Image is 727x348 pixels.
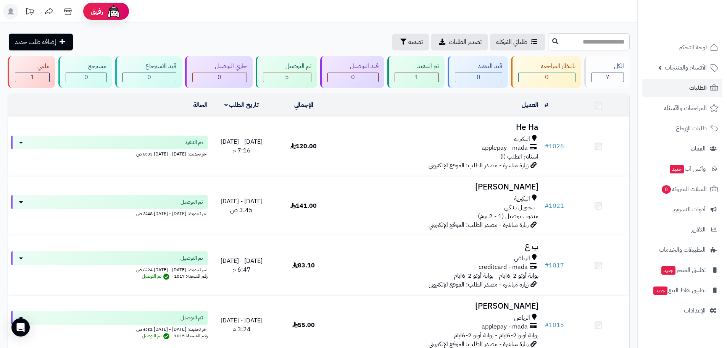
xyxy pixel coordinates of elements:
[221,197,263,215] span: [DATE] - [DATE] 3:45 ص
[514,254,530,263] span: الرياض
[15,37,56,47] span: إضافة طلب جديد
[514,194,530,203] span: البكيرية
[592,62,624,71] div: الكل
[174,273,208,280] span: رقم الشحنة: 1017
[642,200,722,219] a: أدوات التسويق
[392,34,429,50] button: تصفية
[11,318,30,337] div: Open Intercom Messenger
[676,123,707,134] span: طلبات الإرجاع
[684,305,706,316] span: الإعدادات
[193,100,208,110] a: الحالة
[545,73,549,82] span: 0
[294,100,313,110] a: الإجمالي
[106,4,121,19] img: ai-face.png
[496,37,527,47] span: طلباتي المُوكلة
[408,37,423,47] span: تصفية
[509,56,583,88] a: بانتظار المراجعة 0
[669,163,706,174] span: وآتس آب
[218,73,221,82] span: 0
[679,42,707,53] span: لوحة التحكم
[181,254,203,262] span: تم التوصيل
[479,263,528,272] span: creditcard - mada
[11,325,208,333] div: اخر تحديث: [DATE] - [DATE] 6:32 ص
[545,201,549,210] span: #
[446,56,509,88] a: قيد التنفيذ 0
[193,73,247,82] div: 0
[482,144,528,152] span: applepay - mada
[455,73,501,82] div: 0
[642,160,722,178] a: وآتس آبجديد
[9,34,73,50] a: إضافة طلب جديد
[221,256,263,274] span: [DATE] - [DATE] 6:47 م
[181,314,203,322] span: تم التوصيل
[224,100,259,110] a: تاريخ الطلب
[290,142,317,151] span: 120.00
[642,119,722,138] a: طلبات الإرجاع
[429,161,529,170] span: زيارة مباشرة - مصدر الطلب: الموقع الإلكتروني
[328,73,378,82] div: 0
[6,56,57,88] a: ملغي 1
[395,73,438,82] div: 1
[327,62,379,71] div: قيد التوصيل
[545,201,564,210] a: #1021
[642,281,722,299] a: تطبيق نقاط البيعجديد
[386,56,446,88] a: تم التنفيذ 1
[338,183,538,191] h3: [PERSON_NAME]
[123,73,176,82] div: 0
[84,73,88,82] span: 0
[185,139,203,146] span: تم التنفيذ
[662,185,671,194] span: 0
[514,135,530,144] span: البكيرية
[691,224,706,235] span: التقارير
[351,73,355,82] span: 0
[545,100,548,110] a: #
[263,62,311,71] div: تم التوصيل
[338,242,538,251] h3: ب ع
[545,142,549,151] span: #
[57,56,114,88] a: مسترجع 0
[500,152,538,161] span: استلام الطلب (ا)
[147,73,151,82] span: 0
[691,143,706,154] span: العملاء
[15,73,49,82] div: 1
[181,198,203,206] span: تم التوصيل
[454,331,538,340] span: بوابة أوتو 2-6ايام - بوابة أوتو 2-6ايام
[522,100,538,110] a: العميل
[642,220,722,239] a: التقارير
[290,201,317,210] span: 141.00
[142,332,171,339] span: تم التوصيل
[263,73,311,82] div: 5
[285,73,289,82] span: 5
[66,73,106,82] div: 0
[661,184,707,194] span: السلات المتروكة
[254,56,319,88] a: تم التوصيل 5
[221,137,263,155] span: [DATE] - [DATE] 7:16 م
[545,320,549,330] span: #
[514,314,530,322] span: الرياض
[665,62,707,73] span: الأقسام والمنتجات
[431,34,488,50] a: تصدير الطلبات
[642,180,722,198] a: السلات المتروكة0
[91,7,103,16] span: رفيق
[606,73,609,82] span: 7
[672,204,706,215] span: أدوات التسويق
[518,62,575,71] div: بانتظار المراجعة
[659,244,706,255] span: التطبيقات والخدمات
[11,265,208,273] div: اخر تحديث: [DATE] - [DATE] 6:24 ص
[478,212,538,221] span: مندوب توصيل (1 - 2 يوم)
[174,332,208,339] span: رقم الشحنة: 1015
[415,73,419,82] span: 1
[642,301,722,320] a: الإعدادات
[504,203,535,212] span: تـحـويـل بـنـكـي
[664,103,707,113] span: المراجعات والأسئلة
[642,99,722,117] a: المراجعات والأسئلة
[123,62,176,71] div: قيد الاسترجاع
[482,322,528,331] span: applepay - mada
[192,62,247,71] div: جاري التوصيل
[114,56,183,88] a: قيد الاسترجاع 0
[455,62,502,71] div: قيد التنفيذ
[653,286,667,295] span: جديد
[338,123,538,132] h3: He Ha
[642,38,722,57] a: لوحة التحكم
[670,165,684,173] span: جديد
